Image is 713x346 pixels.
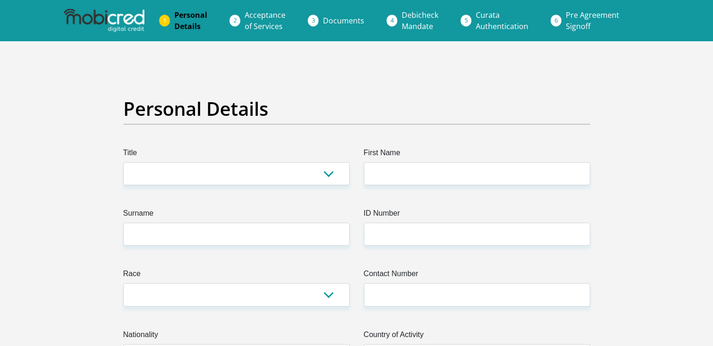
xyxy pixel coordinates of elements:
a: Pre AgreementSignoff [558,6,627,36]
span: Debicheck Mandate [402,10,438,31]
a: Documents [315,11,372,30]
input: First Name [364,162,590,185]
a: DebicheckMandate [394,6,446,36]
span: Personal Details [174,10,207,31]
label: Race [123,268,350,283]
input: ID Number [364,223,590,246]
label: Nationality [123,329,350,344]
label: Country of Activity [364,329,590,344]
a: Acceptanceof Services [237,6,293,36]
input: Surname [123,223,350,246]
label: Surname [123,208,350,223]
a: PersonalDetails [167,6,215,36]
a: CurataAuthentication [468,6,536,36]
label: First Name [364,147,590,162]
span: Acceptance of Services [245,10,285,31]
img: mobicred logo [64,9,144,32]
h2: Personal Details [123,98,590,120]
label: ID Number [364,208,590,223]
label: Title [123,147,350,162]
input: Contact Number [364,283,590,306]
span: Documents [323,15,364,26]
span: Pre Agreement Signoff [566,10,619,31]
span: Curata Authentication [476,10,528,31]
label: Contact Number [364,268,590,283]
